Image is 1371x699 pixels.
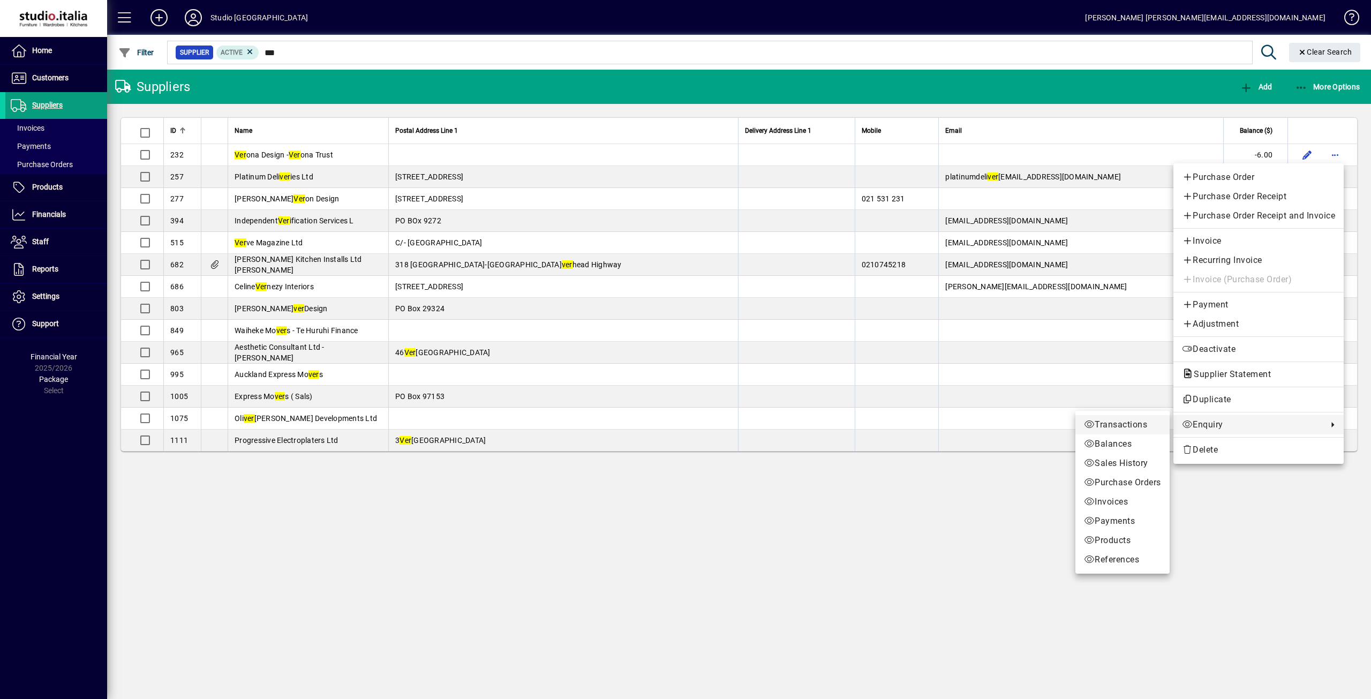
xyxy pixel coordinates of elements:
[1084,534,1161,547] span: Products
[1084,515,1161,528] span: Payments
[1182,254,1335,267] span: Recurring Invoice
[1084,418,1161,431] span: Transactions
[1182,343,1335,356] span: Deactivate
[1084,457,1161,470] span: Sales History
[1182,190,1335,203] span: Purchase Order Receipt
[1084,553,1161,566] span: References
[1182,444,1335,456] span: Delete
[1173,340,1344,359] button: Deactivate supplier
[1182,369,1276,379] span: Supplier Statement
[1182,318,1335,330] span: Adjustment
[1084,438,1161,450] span: Balances
[1182,393,1335,406] span: Duplicate
[1182,209,1335,222] span: Purchase Order Receipt and Invoice
[1084,476,1161,489] span: Purchase Orders
[1084,495,1161,508] span: Invoices
[1182,298,1335,311] span: Payment
[1182,171,1335,184] span: Purchase Order
[1182,418,1322,431] span: Enquiry
[1182,235,1335,247] span: Invoice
